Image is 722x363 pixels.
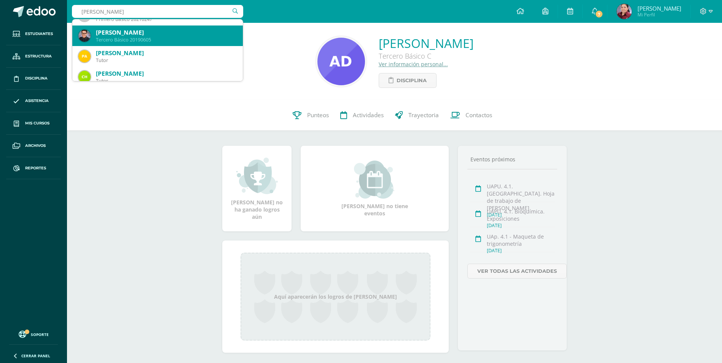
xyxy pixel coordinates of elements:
[241,253,430,341] div: Aquí aparecerán los logros de [PERSON_NAME]
[6,68,61,90] a: Disciplina
[25,31,53,37] span: Estudiantes
[638,11,681,18] span: Mi Perfil
[6,90,61,112] a: Asistencia
[354,161,395,199] img: event_small.png
[465,111,492,119] span: Contactos
[96,37,237,43] div: Tercero Básico 20190605
[9,329,58,339] a: Soporte
[96,49,237,57] div: [PERSON_NAME]
[236,157,278,195] img: achievement_small.png
[25,75,48,81] span: Disciplina
[96,70,237,78] div: [PERSON_NAME]
[287,100,335,131] a: Punteos
[397,73,427,88] span: Disciplina
[379,61,448,68] a: Ver información personal...
[467,264,567,279] a: Ver todas las actividades
[25,143,46,149] span: Archivos
[25,53,52,59] span: Estructura
[6,23,61,45] a: Estudiantes
[595,10,603,18] span: 7
[487,183,555,212] div: UAPU. 4.1. [GEOGRAPHIC_DATA]. Hoja de trabajo de [PERSON_NAME]
[353,111,384,119] span: Actividades
[78,50,91,62] img: 7c03dd69b5274cb131c5ba6ff15f4a47.png
[307,111,329,119] span: Punteos
[25,98,49,104] span: Asistencia
[617,4,632,19] img: d6b8000caef82a835dfd50702ce5cd6f.png
[379,35,473,51] a: [PERSON_NAME]
[6,112,61,135] a: Mis cursos
[379,73,437,88] a: Disciplina
[96,29,237,37] div: [PERSON_NAME]
[6,45,61,68] a: Estructura
[335,100,389,131] a: Actividades
[6,157,61,180] a: Reportes
[25,120,49,126] span: Mis cursos
[445,100,498,131] a: Contactos
[487,233,555,247] div: UAp. 4.1 - Maqueta de trigonometría
[408,111,439,119] span: Trayectoria
[6,135,61,157] a: Archivos
[96,16,237,22] div: Primero Básico 20210247
[317,38,365,85] img: fcfcdf93531575768d78de02320da30f.png
[31,332,49,337] span: Soporte
[487,222,555,229] div: [DATE]
[25,165,46,171] span: Reportes
[467,156,557,163] div: Eventos próximos
[638,5,681,12] span: [PERSON_NAME]
[389,100,445,131] a: Trayectoria
[487,208,555,222] div: UAPU. 4.1. Bioquímica. Exposiciones
[379,51,473,61] div: Tercero Básico C
[230,157,284,220] div: [PERSON_NAME] no ha ganado logros aún
[72,5,243,18] input: Busca un usuario...
[78,71,91,83] img: 4c2ad442fefe64c2aa0f82281ee6dab2.png
[487,247,555,254] div: [DATE]
[96,78,237,84] div: Tutor
[337,161,413,217] div: [PERSON_NAME] no tiene eventos
[96,57,237,64] div: Tutor
[78,30,91,42] img: cde392bc182c5e706d72fb48ba633e1c.png
[21,353,50,358] span: Cerrar panel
